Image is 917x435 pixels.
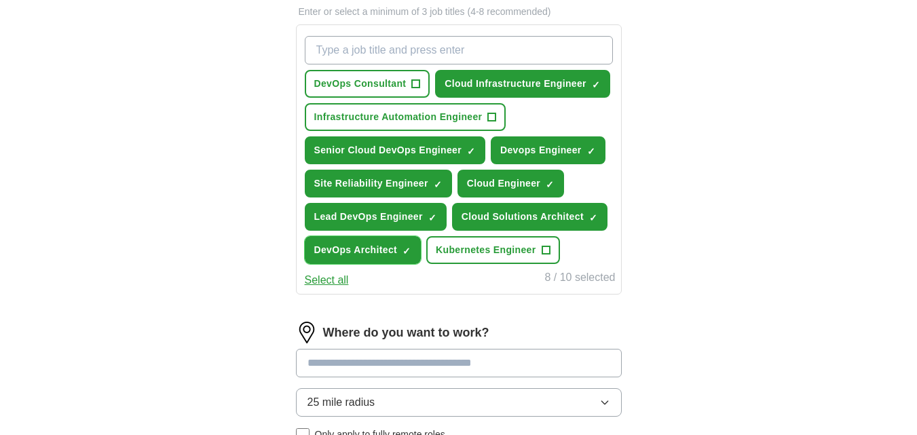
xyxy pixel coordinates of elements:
[428,212,436,223] span: ✓
[452,203,607,231] button: Cloud Solutions Architect✓
[500,143,582,157] span: Devops Engineer
[435,70,610,98] button: Cloud Infrastructure Engineer✓
[403,246,411,257] span: ✓
[467,176,540,191] span: Cloud Engineer
[314,77,407,91] span: DevOps Consultant
[305,203,447,231] button: Lead DevOps Engineer✓
[305,70,430,98] button: DevOps Consultant
[462,210,584,224] span: Cloud Solutions Architect
[457,170,564,197] button: Cloud Engineer✓
[314,110,483,124] span: Infrastructure Automation Engineer
[587,146,595,157] span: ✓
[467,146,475,157] span: ✓
[544,269,615,288] div: 8 / 10 selected
[314,143,462,157] span: Senior Cloud DevOps Engineer
[305,36,613,64] input: Type a job title and press enter
[546,179,554,190] span: ✓
[436,243,536,257] span: Kubernetes Engineer
[305,103,506,131] button: Infrastructure Automation Engineer
[426,236,559,264] button: Kubernetes Engineer
[307,394,375,411] span: 25 mile radius
[305,170,452,197] button: Site Reliability Engineer✓
[314,176,428,191] span: Site Reliability Engineer
[296,388,622,417] button: 25 mile radius
[589,212,597,223] span: ✓
[305,136,486,164] button: Senior Cloud DevOps Engineer✓
[296,5,622,19] p: Enter or select a minimum of 3 job titles (4-8 recommended)
[305,272,349,288] button: Select all
[592,79,600,90] span: ✓
[314,210,423,224] span: Lead DevOps Engineer
[323,324,489,342] label: Where do you want to work?
[434,179,442,190] span: ✓
[305,236,422,264] button: DevOps Architect✓
[491,136,605,164] button: Devops Engineer✓
[296,322,318,343] img: location.png
[445,77,586,91] span: Cloud Infrastructure Engineer
[314,243,398,257] span: DevOps Architect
